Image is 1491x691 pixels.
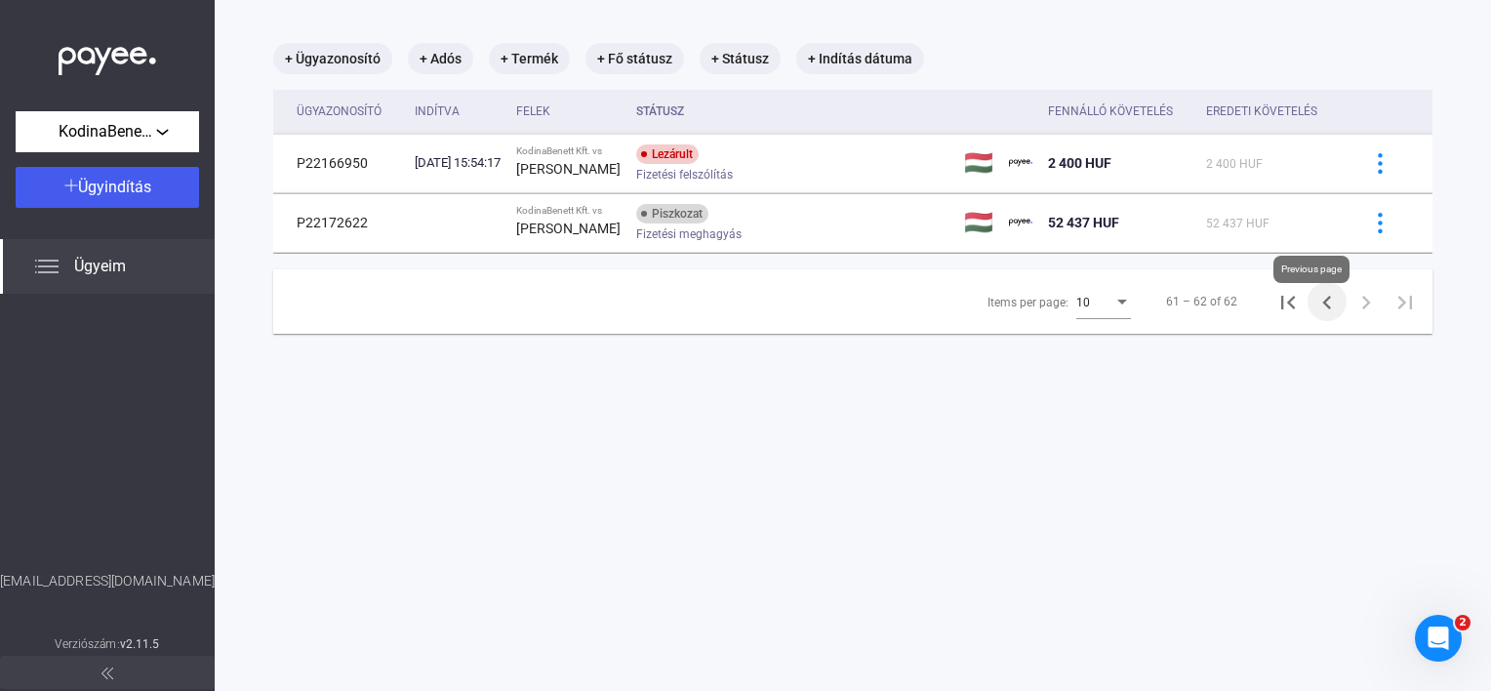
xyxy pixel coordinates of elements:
mat-chip: + Adós [408,43,473,74]
strong: [PERSON_NAME] [516,161,621,177]
div: Fennálló követelés [1048,100,1173,123]
span: 52 437 HUF [1206,217,1269,230]
div: Felek [516,100,621,123]
div: KodinaBenett Kft. vs [516,205,621,217]
td: 🇭🇺 [956,193,1001,252]
div: Indítva [415,100,501,123]
div: [DATE] 15:54:17 [415,153,501,173]
div: 61 – 62 of 62 [1166,290,1237,313]
mat-chip: + Ügyazonosító [273,43,392,74]
mat-chip: + Fő státusz [585,43,684,74]
mat-chip: + Termék [489,43,570,74]
span: Fizetési felszólítás [636,163,733,186]
img: arrow-double-left-grey.svg [101,668,113,679]
button: Previous page [1308,282,1347,321]
div: Eredeti követelés [1206,100,1317,123]
div: Previous page [1273,256,1350,283]
button: KodinaBenett Kft. [16,111,199,152]
div: Lezárult [636,144,699,164]
img: payee-logo [1009,151,1032,175]
div: Fennálló követelés [1048,100,1190,123]
div: KodinaBenett Kft. vs [516,145,621,157]
td: P22172622 [273,193,407,252]
button: Last page [1386,282,1425,321]
img: plus-white.svg [64,179,78,192]
span: Ügyindítás [78,178,151,196]
iframe: Intercom live chat [1415,615,1462,662]
img: payee-logo [1009,211,1032,234]
div: Ügyazonosító [297,100,382,123]
mat-chip: + Indítás dátuma [796,43,924,74]
span: 52 437 HUF [1048,215,1119,230]
button: more-blue [1359,142,1400,183]
div: Felek [516,100,550,123]
mat-select: Items per page: [1076,290,1131,313]
td: 🇭🇺 [956,134,1001,192]
div: Eredeti követelés [1206,100,1335,123]
img: more-blue [1370,153,1390,174]
div: Ügyazonosító [297,100,399,123]
img: white-payee-white-dot.svg [59,36,156,76]
span: Ügyeim [74,255,126,278]
span: 10 [1076,296,1090,309]
img: list.svg [35,255,59,278]
strong: [PERSON_NAME] [516,221,621,236]
div: Items per page: [987,291,1068,314]
span: 2 [1455,615,1471,630]
button: Next page [1347,282,1386,321]
th: Státusz [628,90,955,134]
div: Indítva [415,100,460,123]
button: Ügyindítás [16,167,199,208]
button: more-blue [1359,202,1400,243]
strong: v2.11.5 [120,637,160,651]
span: 2 400 HUF [1206,157,1263,171]
td: P22166950 [273,134,407,192]
span: Fizetési meghagyás [636,223,742,246]
button: First page [1269,282,1308,321]
div: Piszkozat [636,204,708,224]
span: 2 400 HUF [1048,155,1111,171]
span: KodinaBenett Kft. [59,120,156,143]
img: more-blue [1370,213,1390,233]
mat-chip: + Státusz [700,43,781,74]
